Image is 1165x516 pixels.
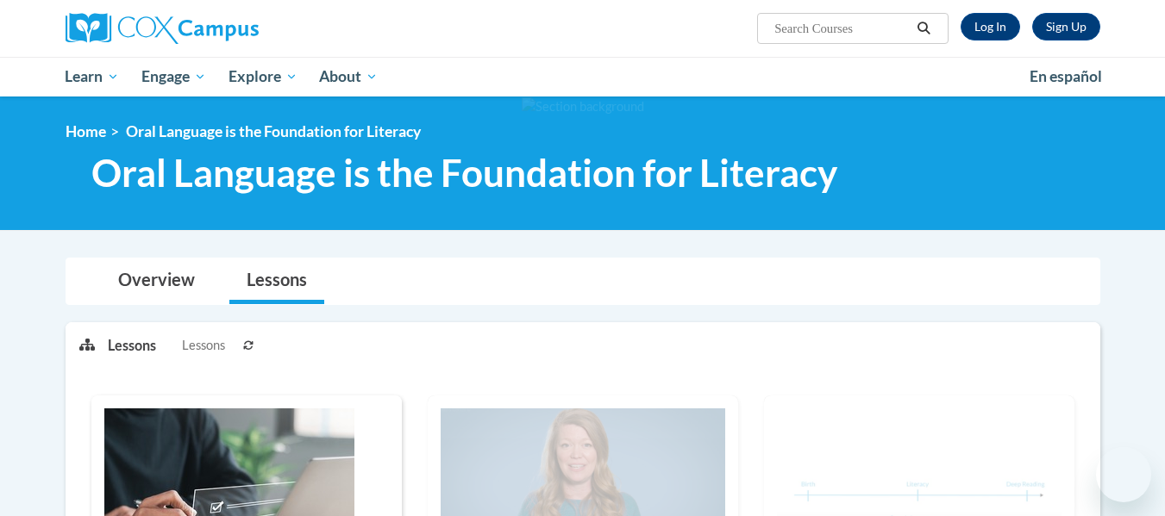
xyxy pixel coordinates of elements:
[1030,67,1102,85] span: En español
[916,22,931,35] i: 
[1018,59,1113,95] a: En español
[66,13,259,44] img: Cox Campus
[65,66,119,87] span: Learn
[182,336,225,355] span: Lessons
[130,57,217,96] a: Engage
[229,66,298,87] span: Explore
[522,97,644,116] img: Section background
[126,122,421,140] span: Oral Language is the Foundation for Literacy
[217,57,309,96] a: Explore
[1096,447,1151,502] iframe: Button to launch messaging window
[911,18,936,39] button: Search
[108,336,156,355] p: Lessons
[1032,13,1100,40] a: Register
[66,13,393,44] a: Cox Campus
[229,258,324,304] a: Lessons
[319,66,378,87] span: About
[66,122,106,140] a: Home
[40,57,1126,96] div: Main menu
[308,57,389,96] a: About
[141,66,206,87] span: Engage
[101,258,212,304] a: Overview
[54,57,131,96] a: Learn
[91,150,837,196] span: Oral Language is the Foundation for Literacy
[773,18,911,39] input: Search Courses
[961,13,1020,40] a: Log In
